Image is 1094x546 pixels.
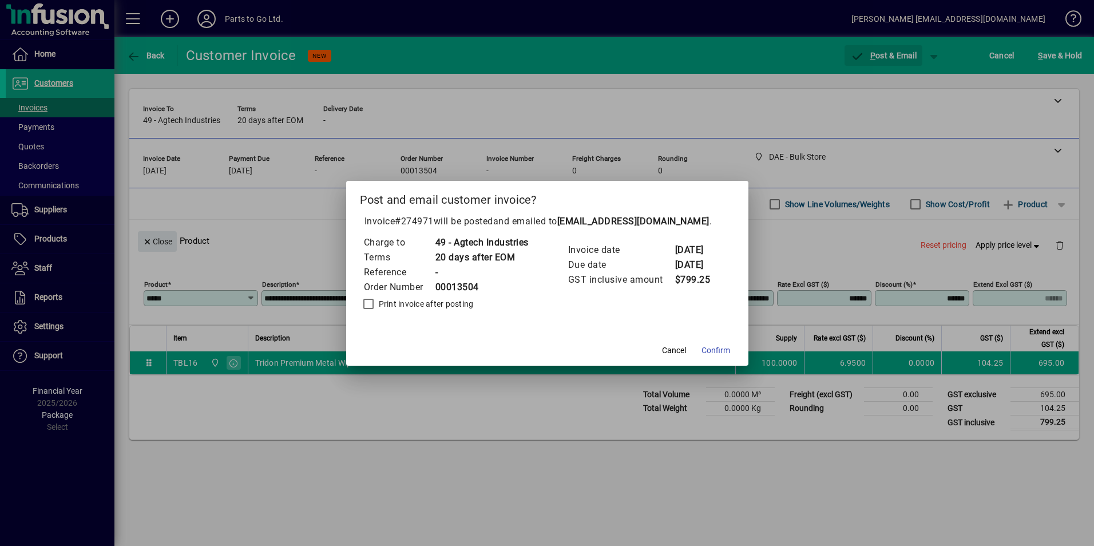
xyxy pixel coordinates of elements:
td: Due date [568,258,675,272]
span: Confirm [701,345,730,357]
td: Order Number [363,280,435,295]
td: Invoice date [568,243,675,258]
span: Cancel [662,345,686,357]
p: Invoice will be posted . [360,215,735,228]
td: [DATE] [675,258,720,272]
td: 49 - Agtech Industries [435,235,529,250]
b: [EMAIL_ADDRESS][DOMAIN_NAME] [557,216,709,227]
td: Charge to [363,235,435,250]
label: Print invoice after posting [376,298,474,310]
td: Terms [363,250,435,265]
button: Cancel [656,341,692,361]
td: Reference [363,265,435,280]
h2: Post and email customer invoice? [346,181,748,214]
td: - [435,265,529,280]
td: 00013504 [435,280,529,295]
td: $799.25 [675,272,720,287]
button: Confirm [697,341,735,361]
span: #274971 [395,216,434,227]
td: 20 days after EOM [435,250,529,265]
td: [DATE] [675,243,720,258]
td: GST inclusive amount [568,272,675,287]
span: and emailed to [493,216,709,227]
